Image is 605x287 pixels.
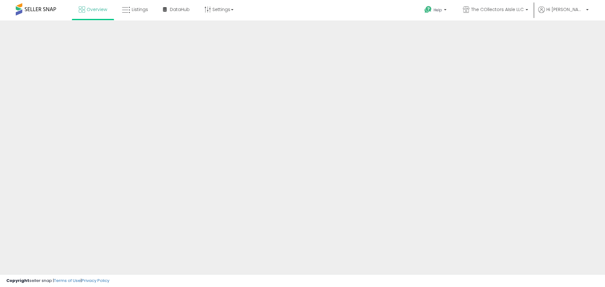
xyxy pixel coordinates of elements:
[54,278,81,284] a: Terms of Use
[132,6,148,13] span: Listings
[6,278,29,284] strong: Copyright
[170,6,190,13] span: DataHub
[82,278,109,284] a: Privacy Policy
[424,6,432,14] i: Get Help
[87,6,107,13] span: Overview
[434,7,442,13] span: Help
[471,6,524,13] span: The COllectors AIsle LLC
[6,278,109,284] div: seller snap | |
[538,6,589,20] a: Hi [PERSON_NAME]
[546,6,584,13] span: Hi [PERSON_NAME]
[419,1,453,20] a: Help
